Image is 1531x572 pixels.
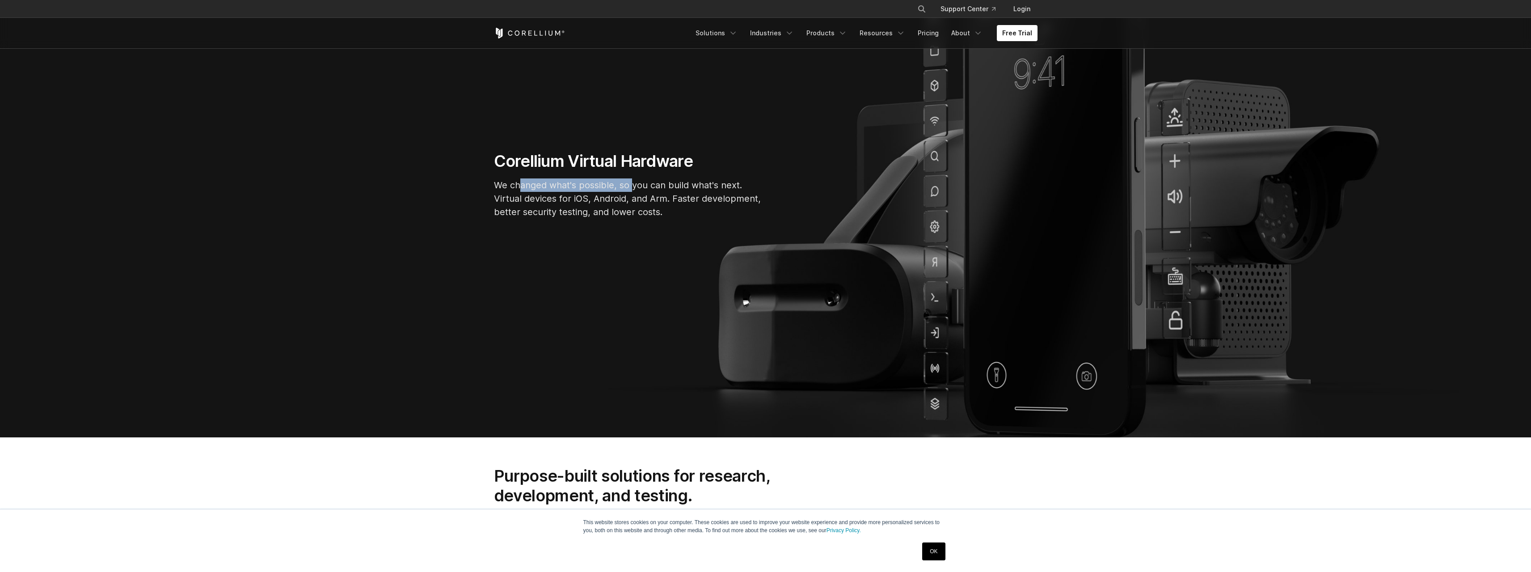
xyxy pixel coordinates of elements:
a: Corellium Home [494,28,565,38]
a: OK [922,542,945,560]
a: Login [1006,1,1038,17]
a: Free Trial [997,25,1038,41]
p: We changed what's possible, so you can build what's next. Virtual devices for iOS, Android, and A... [494,178,762,219]
div: Navigation Menu [690,25,1038,41]
a: Products [801,25,852,41]
a: Resources [854,25,911,41]
a: Pricing [912,25,944,41]
a: Privacy Policy. [827,527,861,534]
a: About [946,25,988,41]
p: This website stores cookies on your computer. These cookies are used to improve your website expe... [583,518,948,534]
a: Support Center [933,1,1003,17]
a: Solutions [690,25,743,41]
h2: Purpose-built solutions for research, development, and testing. [494,466,799,506]
h1: Corellium Virtual Hardware [494,151,762,171]
div: Navigation Menu [907,1,1038,17]
button: Search [914,1,930,17]
a: Industries [745,25,799,41]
